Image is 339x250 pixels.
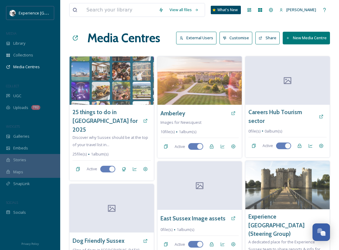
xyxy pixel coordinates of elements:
span: Library [13,40,25,46]
a: Dog Friendly Sussex [73,236,124,245]
img: 25%20things%20to%20do%20in%202025%20horizontal.png [70,56,154,105]
a: Careers Hub Tourism sector [248,108,316,125]
span: Media Centres [13,64,40,70]
div: 782 [31,105,40,110]
span: [PERSON_NAME] [286,7,316,12]
span: Collections [13,52,33,58]
a: View all files [166,4,202,16]
span: Images for Newsquest [160,120,201,125]
span: SnapLink [13,181,30,187]
span: Uploads [13,105,28,111]
span: Galleries [13,133,30,139]
span: Privacy Policy [21,242,39,246]
span: COLLECT [6,84,19,88]
span: 1 album(s) [179,129,196,135]
span: 25 file(s) [73,151,87,157]
a: Amberley [160,109,185,118]
span: Active [175,144,185,149]
span: SOCIALS [6,200,18,205]
a: Experience [GEOGRAPHIC_DATA] (Steering Group) [248,212,316,238]
span: 10 file(s) [160,129,175,135]
span: 1 album(s) [177,227,194,232]
button: External Users [176,32,216,44]
span: Socials [13,210,26,215]
span: UGC [13,93,21,99]
span: Active [175,242,185,247]
a: Privacy Policy [21,240,39,247]
span: 0 file(s) [248,128,260,134]
span: Discover why Sussex should be at the top of your travel list in... [73,135,148,147]
span: MEDIA [6,31,17,36]
a: External Users [176,32,219,44]
span: Active [87,166,97,172]
span: 1 album(s) [91,151,108,157]
span: 0 album(s) [265,128,282,134]
a: Customise [219,32,256,44]
span: 0 file(s) [160,227,173,232]
a: East Sussex Image assets [160,214,225,223]
a: What's New [211,6,241,14]
span: Embeds [13,145,28,151]
button: Open Chat [313,223,330,241]
span: Experience [GEOGRAPHIC_DATA] [19,10,78,16]
button: Customise [219,32,253,44]
span: WIDGETS [6,124,20,129]
input: Search your library [83,3,156,17]
img: Amberley%20Castle%20Hotel%20%20(1).jpg [157,56,242,105]
span: Stories [13,157,26,163]
img: NT%20BOdiam%20castle%20and%20moat%20977513.jpg [245,161,330,209]
a: 25 things to do in [GEOGRAPHIC_DATA] for 2025 [73,108,140,134]
a: [PERSON_NAME] [276,4,319,16]
span: Active [263,143,273,149]
h1: Media Centres [87,29,160,47]
button: Share [255,32,280,44]
span: Maps [13,169,23,175]
img: WSCC%20ES%20Socials%20Icon%20-%20Secondary%20-%20Black.jpg [10,10,16,16]
button: New Media Centre [283,32,330,44]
